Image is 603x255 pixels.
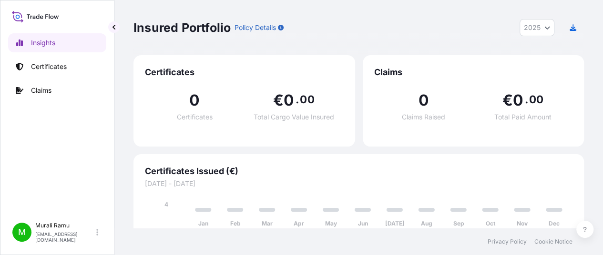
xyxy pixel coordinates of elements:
span: 00 [529,96,543,103]
button: Year Selector [520,19,554,36]
span: . [296,96,299,103]
span: Total Paid Amount [494,114,552,120]
tspan: [DATE] [385,220,404,227]
tspan: Aug [421,220,432,227]
p: Insights [31,38,55,48]
span: € [273,93,284,108]
p: Certificates [31,62,67,71]
tspan: Sep [453,220,464,227]
span: € [502,93,513,108]
tspan: Apr [294,220,304,227]
span: . [524,96,528,103]
a: Privacy Policy [488,238,527,245]
span: 00 [300,96,314,103]
p: Murali Ramu [35,222,94,229]
p: [EMAIL_ADDRESS][DOMAIN_NAME] [35,231,94,243]
span: 0 [284,93,294,108]
a: Claims [8,81,106,100]
a: Certificates [8,57,106,76]
tspan: May [325,220,337,227]
tspan: Feb [230,220,240,227]
tspan: Mar [262,220,273,227]
span: Certificates [145,67,344,78]
p: Claims [31,86,51,95]
a: Cookie Notice [534,238,572,245]
p: Insured Portfolio [133,20,231,35]
tspan: Oct [486,220,496,227]
span: Claims Raised [402,114,445,120]
span: 0 [419,93,429,108]
span: [DATE] - [DATE] [145,179,572,188]
span: Certificates [177,114,213,120]
tspan: 4 [164,201,168,208]
span: 0 [189,93,200,108]
span: Certificates Issued (€) [145,166,572,177]
span: M [18,227,26,237]
p: Policy Details [235,23,276,32]
span: Total Cargo Value Insured [254,114,334,120]
span: 0 [513,93,523,108]
tspan: Nov [517,220,528,227]
span: Claims [374,67,573,78]
tspan: Jun [358,220,368,227]
tspan: Jan [198,220,208,227]
a: Insights [8,33,106,52]
tspan: Dec [549,220,560,227]
span: 2025 [524,23,541,32]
